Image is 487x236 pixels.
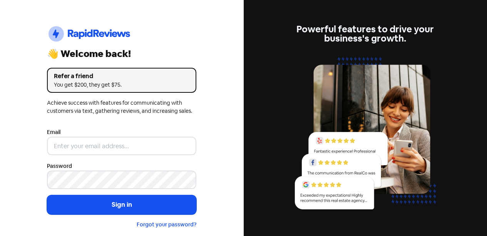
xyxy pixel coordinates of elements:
img: reviews [291,52,440,218]
div: 👋 Welcome back! [47,49,196,59]
a: Forgot your password? [137,221,196,228]
label: Password [47,162,72,170]
div: Powerful features to drive your business's growth. [291,25,440,43]
div: You get $200, they get $75. [54,81,189,89]
div: Achieve success with features for communicating with customers via text, gathering reviews, and i... [47,99,196,115]
button: Sign in [47,195,196,214]
div: Refer a friend [54,72,189,81]
input: Enter your email address... [47,137,196,155]
label: Email [47,128,60,136]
